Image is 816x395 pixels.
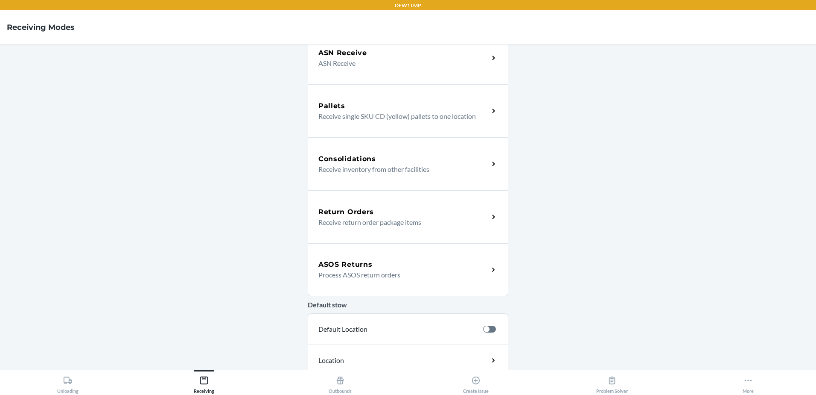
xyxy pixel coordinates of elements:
[57,372,79,394] div: Unloading
[318,111,482,121] p: Receive single SKU CD (yellow) pallets to one location
[318,324,476,334] p: Default Location
[318,355,419,366] p: Location
[463,372,489,394] div: Create Issue
[308,300,508,310] p: Default stow
[318,154,376,164] h5: Consolidations
[272,370,408,394] button: Outbounds
[136,370,272,394] button: Receiving
[308,345,508,376] a: Location
[308,137,508,190] a: ConsolidationsReceive inventory from other facilities
[743,372,754,394] div: More
[318,270,482,280] p: Process ASOS return orders
[318,259,372,270] h5: ASOS Returns
[408,370,544,394] button: Create Issue
[544,370,680,394] button: Problem Solver
[680,370,816,394] button: More
[395,2,421,9] p: DFW1TMP
[318,207,374,217] h5: Return Orders
[596,372,628,394] div: Problem Solver
[194,372,214,394] div: Receiving
[318,217,482,227] p: Receive return order package items
[318,48,367,58] h5: ASN Receive
[7,22,75,33] h4: Receiving Modes
[308,243,508,296] a: ASOS ReturnsProcess ASOS return orders
[329,372,352,394] div: Outbounds
[308,190,508,243] a: Return OrdersReceive return order package items
[308,84,508,137] a: PalletsReceive single SKU CD (yellow) pallets to one location
[318,164,482,174] p: Receive inventory from other facilities
[318,101,345,111] h5: Pallets
[318,58,482,68] p: ASN Receive
[308,31,508,84] a: ASN ReceiveASN Receive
